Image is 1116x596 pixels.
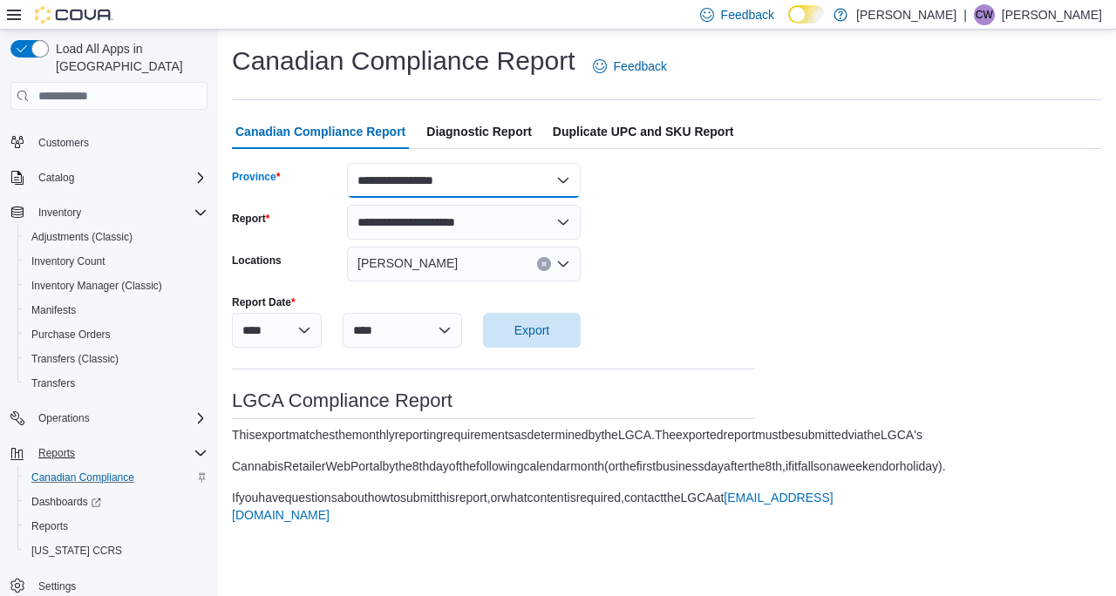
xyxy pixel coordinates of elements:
[24,227,208,247] span: Adjustments (Classic)
[24,467,208,488] span: Canadian Compliance
[35,6,113,24] img: Cova
[856,4,956,25] p: [PERSON_NAME]
[31,202,208,223] span: Inventory
[614,58,667,75] span: Feedback
[788,5,825,24] input: Dark Mode
[3,406,214,430] button: Operations
[721,6,774,24] span: Feedback
[963,4,967,25] p: |
[17,322,214,347] button: Purchase Orders
[553,114,734,149] span: Duplicate UPC and SKU Report
[24,516,75,537] a: Reports
[31,254,105,268] span: Inventory Count
[232,489,834,524] div: If you have questions about how to submit this report, or what content is required, contact the L...
[514,322,549,339] span: Export
[357,253,458,274] span: [PERSON_NAME]
[232,295,296,309] label: Report Date
[232,170,280,184] label: Province
[38,579,76,593] span: Settings
[24,491,208,512] span: Dashboards
[3,166,214,190] button: Catalog
[232,390,755,411] h3: LGCA Compliance Report
[24,300,83,321] a: Manifests
[24,540,208,561] span: Washington CCRS
[17,347,214,371] button: Transfers (Classic)
[24,227,139,247] a: Adjustments (Classic)
[31,519,68,533] span: Reports
[31,167,208,188] span: Catalog
[1002,4,1102,25] p: [PERSON_NAME]
[3,129,214,154] button: Customers
[38,446,75,460] span: Reports
[17,538,214,563] button: [US_STATE] CCRS
[235,114,405,149] span: Canadian Compliance Report
[232,254,282,268] label: Locations
[24,275,169,296] a: Inventory Manager (Classic)
[31,408,208,429] span: Operations
[31,303,76,317] span: Manifests
[24,373,82,394] a: Transfers
[17,249,214,274] button: Inventory Count
[17,371,214,396] button: Transfers
[974,4,995,25] div: Carmen Woytas
[232,426,922,444] div: This export matches the monthly reporting requirements as determined by the LGCA. The exported re...
[232,44,575,78] h1: Canadian Compliance Report
[24,251,112,272] a: Inventory Count
[31,443,82,464] button: Reports
[24,300,208,321] span: Manifests
[31,230,133,244] span: Adjustments (Classic)
[31,131,208,152] span: Customers
[38,136,89,150] span: Customers
[232,491,834,522] a: [EMAIL_ADDRESS][DOMAIN_NAME]
[24,491,108,512] a: Dashboards
[31,376,75,390] span: Transfers
[17,225,214,249] button: Adjustments (Classic)
[31,471,134,484] span: Canadian Compliance
[31,443,208,464] span: Reports
[3,441,214,465] button: Reports
[232,212,269,226] label: Report
[31,132,96,153] a: Customers
[17,465,214,490] button: Canadian Compliance
[31,279,162,293] span: Inventory Manager (Classic)
[537,257,551,271] button: Clear input
[24,349,126,369] a: Transfers (Classic)
[24,275,208,296] span: Inventory Manager (Classic)
[31,167,81,188] button: Catalog
[31,495,101,509] span: Dashboards
[3,200,214,225] button: Inventory
[38,206,81,220] span: Inventory
[976,4,993,25] span: CW
[38,171,74,185] span: Catalog
[31,202,88,223] button: Inventory
[24,373,208,394] span: Transfers
[24,324,118,345] a: Purchase Orders
[483,313,581,348] button: Export
[24,516,208,537] span: Reports
[586,49,674,84] a: Feedback
[24,467,141,488] a: Canadian Compliance
[426,114,532,149] span: Diagnostic Report
[24,251,208,272] span: Inventory Count
[24,324,208,345] span: Purchase Orders
[31,408,97,429] button: Operations
[17,298,214,322] button: Manifests
[17,514,214,538] button: Reports
[17,490,214,514] a: Dashboards
[31,328,111,342] span: Purchase Orders
[38,411,90,425] span: Operations
[31,544,122,558] span: [US_STATE] CCRS
[24,540,129,561] a: [US_STATE] CCRS
[556,257,570,271] button: Open list of options
[49,40,208,75] span: Load All Apps in [GEOGRAPHIC_DATA]
[24,349,208,369] span: Transfers (Classic)
[31,352,119,366] span: Transfers (Classic)
[17,274,214,298] button: Inventory Manager (Classic)
[232,457,946,475] div: Cannabis Retailer Web Portal by the 8th day of the following calendar month (or the first busines...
